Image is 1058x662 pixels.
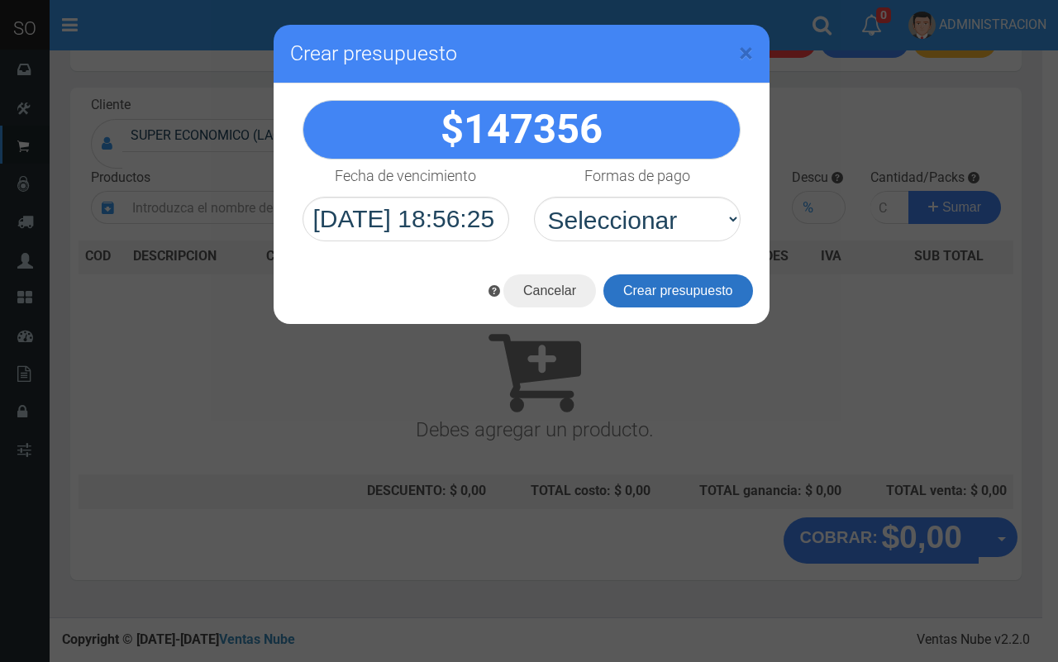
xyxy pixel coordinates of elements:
button: Close [739,40,753,66]
button: Cancelar [503,274,596,307]
strong: $ [441,106,603,153]
h4: Formas de pago [584,168,690,184]
h3: Crear presupuesto [290,41,753,66]
span: 147356 [464,106,603,153]
button: Crear presupuesto [603,274,753,307]
span: × [739,37,753,69]
h4: Fecha de vencimiento [335,168,476,184]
